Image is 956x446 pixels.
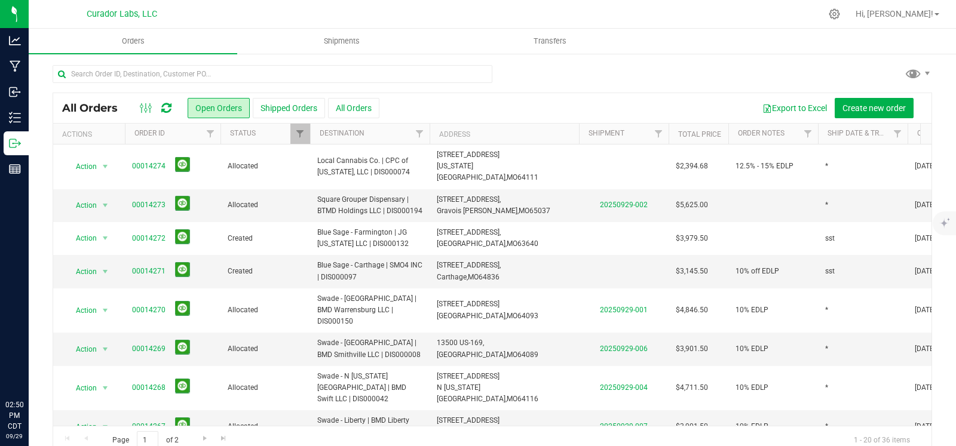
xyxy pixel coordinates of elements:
[437,416,500,425] span: [STREET_ADDRESS]
[188,98,250,118] button: Open Orders
[230,129,256,137] a: Status
[320,129,364,137] a: Destination
[5,399,23,432] p: 02:50 PM CDT
[600,383,648,392] a: 20250929-004
[132,343,166,355] a: 00014269
[437,261,501,269] span: [STREET_ADDRESS],
[736,421,768,432] span: 10% EDLP
[437,383,507,403] span: N [US_STATE][GEOGRAPHIC_DATA],
[468,273,479,281] span: MO
[649,124,669,144] a: Filter
[317,227,422,250] span: Blue Sage - Farmington | JG [US_STATE] LLC | DIS000132
[29,29,237,54] a: Orders
[98,158,113,175] span: select
[600,306,648,314] a: 20250929-001
[132,233,166,244] a: 00014272
[98,197,113,214] span: select
[825,266,835,277] span: sst
[308,36,376,47] span: Shipments
[676,382,708,393] span: $4,711.50
[9,60,21,72] inline-svg: Manufacturing
[62,130,120,139] div: Actions
[507,395,517,403] span: MO
[228,199,303,211] span: Allocated
[132,199,166,211] a: 00014273
[437,273,468,281] span: Carthage,
[290,124,310,144] a: Filter
[228,343,303,355] span: Allocated
[437,300,500,308] span: [STREET_ADDRESS]
[437,239,507,248] span: [GEOGRAPHIC_DATA],
[676,343,708,355] span: $3,901.50
[9,137,21,149] inline-svg: Outbound
[600,422,648,430] a: 20250929-007
[736,304,768,316] span: 10% EDLP
[201,124,220,144] a: Filter
[842,103,906,113] span: Create new order
[87,9,157,19] span: Curador Labs, LLC
[517,239,538,248] span: 63640
[676,233,708,244] span: $3,979.50
[98,263,113,280] span: select
[529,207,550,215] span: 65037
[410,124,430,144] a: Filter
[98,380,113,396] span: select
[856,9,933,19] span: Hi, [PERSON_NAME]!
[479,273,500,281] span: 64836
[317,260,422,282] span: Blue Sage - Carthage | SMO4 INC | DIS000097
[517,36,583,47] span: Transfers
[888,124,908,144] a: Filter
[517,173,538,182] span: 64111
[134,129,165,137] a: Order ID
[738,129,785,137] a: Order Notes
[676,266,708,277] span: $3,145.50
[676,161,708,172] span: $2,394.68
[828,129,920,137] a: Ship Date & Transporter
[5,432,23,441] p: 09/29
[98,230,113,247] span: select
[437,150,500,159] span: [STREET_ADDRESS]
[12,350,48,386] iframe: Resource center
[825,233,835,244] span: sst
[507,239,517,248] span: MO
[9,35,21,47] inline-svg: Analytics
[437,195,501,204] span: [STREET_ADDRESS],
[676,421,708,432] span: $3,901.50
[317,371,422,405] span: Swade - N [US_STATE][GEOGRAPHIC_DATA] | BMD Swift LLC | DIS000042
[736,343,768,355] span: 10% EDLP
[430,124,579,144] th: Address
[437,350,507,359] span: [GEOGRAPHIC_DATA],
[755,98,835,118] button: Export to Excel
[65,341,97,358] span: Action
[517,312,538,320] span: 64093
[65,302,97,319] span: Action
[736,266,779,277] span: 10% off EDLP
[62,101,130,115] span: All Orders
[98,341,113,358] span: select
[132,304,166,316] a: 00014270
[65,230,97,247] span: Action
[507,173,517,182] span: MO
[317,415,422,438] span: Swade - Liberty | BMD Liberty LLC | DIS000010
[517,395,538,403] span: 64116
[437,312,507,320] span: [GEOGRAPHIC_DATA],
[328,98,379,118] button: All Orders
[228,266,303,277] span: Created
[98,302,113,319] span: select
[437,162,507,182] span: [US_STATE][GEOGRAPHIC_DATA],
[437,372,500,380] span: [STREET_ADDRESS]
[600,201,648,209] a: 20250929-002
[676,304,708,316] span: $4,846.50
[65,263,97,280] span: Action
[9,86,21,98] inline-svg: Inbound
[600,345,648,353] a: 20250929-006
[9,163,21,175] inline-svg: Reports
[317,337,422,360] span: Swade - [GEOGRAPHIC_DATA] | BMD Smithville LLC | DIS000008
[65,158,97,175] span: Action
[676,199,708,211] span: $5,625.00
[437,339,484,347] span: 13500 US-169,
[132,161,166,172] a: 00014274
[317,194,422,217] span: Square Grouper Dispensary | BTMD Holdings LLC | DIS000194
[53,65,492,83] input: Search Order ID, Destination, Customer PO...
[446,29,654,54] a: Transfers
